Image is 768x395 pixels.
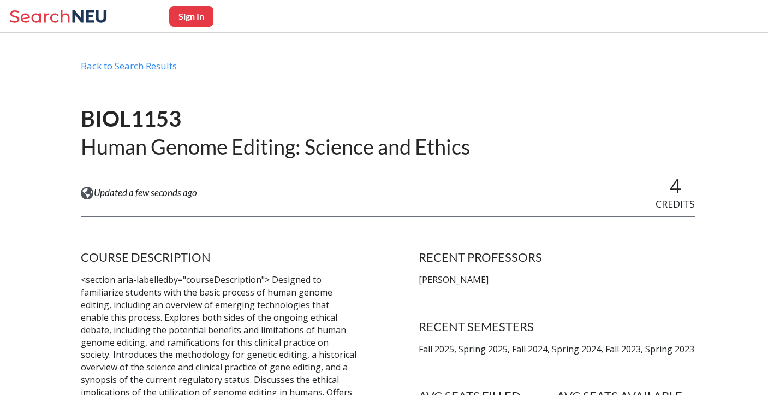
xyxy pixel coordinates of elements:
[81,250,358,265] h4: COURSE DESCRIPTION
[419,274,695,286] p: [PERSON_NAME]
[81,133,470,160] h2: Human Genome Editing: Science and Ethics
[81,60,695,81] div: Back to Search Results
[656,197,695,210] span: CREDITS
[419,343,695,356] p: Fall 2025, Spring 2025, Fall 2024, Spring 2024, Fall 2023, Spring 2023
[81,105,470,133] h1: BIOL1153
[419,250,695,265] h4: RECENT PROFESSORS
[94,187,197,199] span: Updated a few seconds ago
[419,319,695,334] h4: RECENT SEMESTERS
[670,173,681,199] span: 4
[169,6,213,27] button: Sign In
